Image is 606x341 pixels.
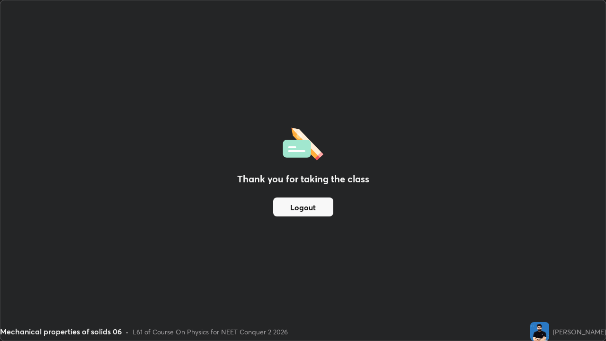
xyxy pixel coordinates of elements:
img: offlineFeedback.1438e8b3.svg [283,125,323,161]
div: [PERSON_NAME] [553,327,606,337]
div: L61 of Course On Physics for NEET Conquer 2 2026 [133,327,288,337]
img: 83a18a2ccf0346ec988349b1c8dfe260.jpg [530,322,549,341]
h2: Thank you for taking the class [237,172,369,186]
div: • [125,327,129,337]
button: Logout [273,197,333,216]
